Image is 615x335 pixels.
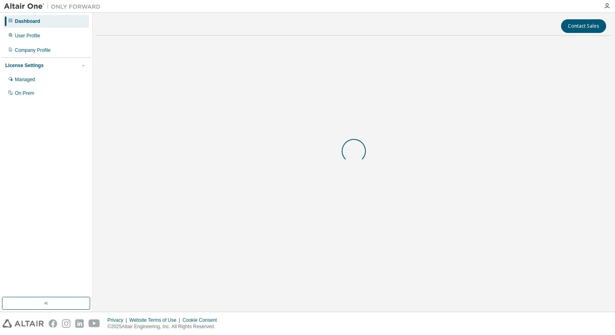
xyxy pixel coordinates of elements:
[89,319,100,328] img: youtube.svg
[75,319,84,328] img: linkedin.svg
[15,47,51,53] div: Company Profile
[15,18,40,25] div: Dashboard
[129,317,182,323] div: Website Terms of Use
[49,319,57,328] img: facebook.svg
[561,19,606,33] button: Contact Sales
[62,319,70,328] img: instagram.svg
[15,76,35,83] div: Managed
[15,33,40,39] div: User Profile
[4,2,105,10] img: Altair One
[107,317,129,323] div: Privacy
[2,319,44,328] img: altair_logo.svg
[182,317,221,323] div: Cookie Consent
[5,62,43,69] div: License Settings
[15,90,34,96] div: On Prem
[107,323,222,330] p: © 2025 Altair Engineering, Inc. All Rights Reserved.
